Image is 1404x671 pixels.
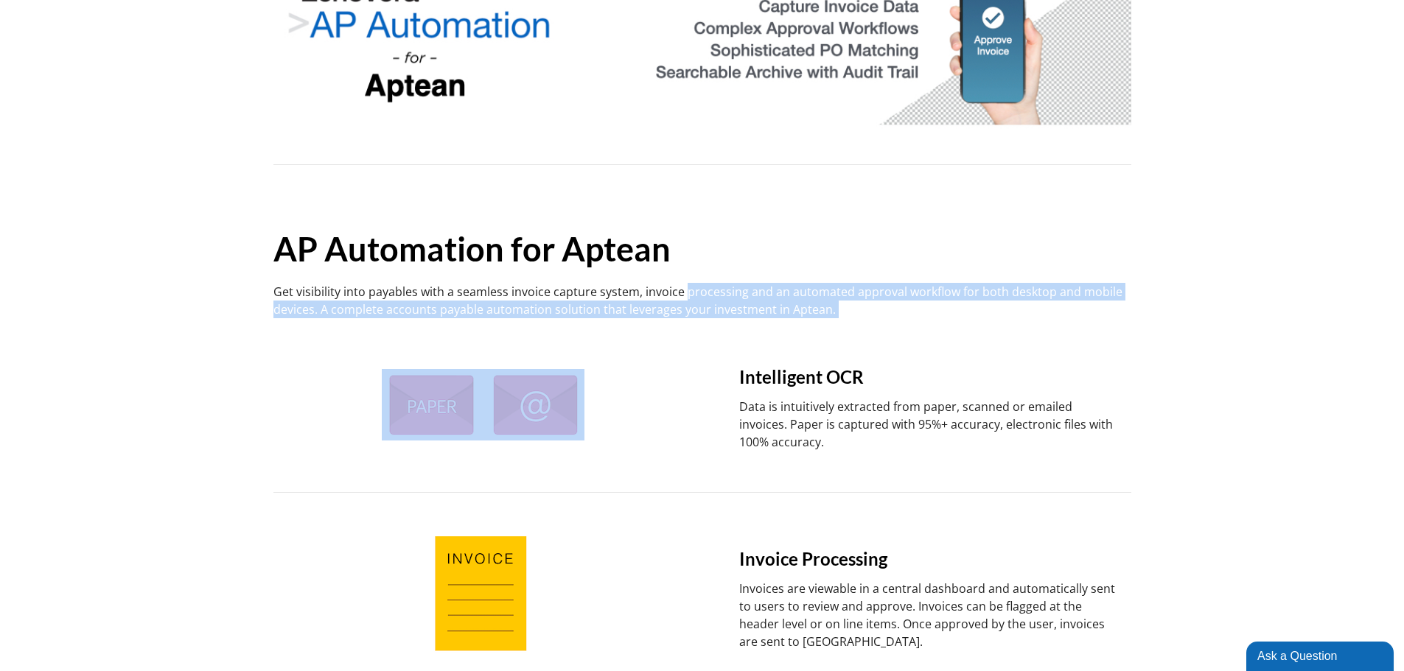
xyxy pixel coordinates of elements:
h4: Invoice Processing [739,547,1115,571]
img: ap automation [382,369,584,440]
img: ap automation [425,522,542,670]
strong: AP Automation for Aptean [273,195,671,269]
h4: Intelligent OCR [739,365,1115,389]
span: ……………. [273,195,406,235]
p: Invoices are viewable in a central dashboard and automatically sent to users to review and approv... [739,580,1115,650]
iframe: chat widget [1246,639,1397,671]
p: Get visibility into payables with a seamless invoice capture system, invoice processing and an au... [273,283,1131,318]
p: Data is intuitively extracted from paper, scanned or emailed invoices. Paper is captured with 95%... [739,398,1115,451]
